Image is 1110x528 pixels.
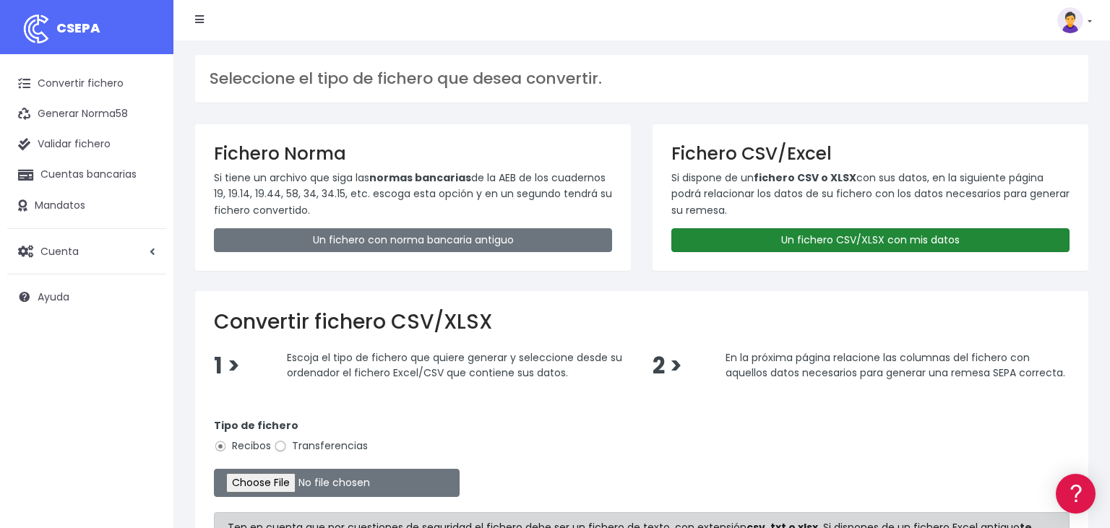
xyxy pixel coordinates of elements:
[287,350,622,380] span: Escoja el tipo de fichero que quiere generar y seleccione desde su ordenador el fichero Excel/CSV...
[754,170,856,185] strong: fichero CSV o XLSX
[14,310,275,332] a: General
[18,11,54,47] img: logo
[671,170,1070,218] p: Si dispone de un con sus datos, en la siguiente página podrá relacionar los datos de su fichero c...
[14,369,275,391] a: API
[1057,7,1083,33] img: profile
[7,129,166,160] a: Validar fichero
[210,69,1074,88] h3: Seleccione el tipo de fichero que desea convertir.
[14,100,275,114] div: Información general
[14,347,275,360] div: Programadores
[214,143,612,164] h3: Fichero Norma
[7,69,166,99] a: Convertir fichero
[7,236,166,267] a: Cuenta
[274,438,368,454] label: Transferencias
[653,350,682,381] span: 2 >
[7,191,166,221] a: Mandatos
[214,310,1070,334] h2: Convertir fichero CSV/XLSX
[14,287,275,300] div: Facturación
[14,250,275,272] a: Perfiles de empresas
[214,170,612,218] p: Si tiene un archivo que siga las de la AEB de los cuadernos 19, 19.14, 19.44, 58, 34, 34.15, etc....
[7,282,166,312] a: Ayuda
[14,205,275,228] a: Problemas habituales
[214,418,298,433] strong: Tipo de fichero
[40,243,79,258] span: Cuenta
[671,228,1070,252] a: Un fichero CSV/XLSX con mis datos
[214,438,271,454] label: Recibos
[369,170,471,185] strong: normas bancarias
[199,416,278,430] a: POWERED BY ENCHANT
[214,350,240,381] span: 1 >
[726,350,1065,380] span: En la próxima página relacione las columnas del fichero con aquellos datos necesarios para genera...
[7,99,166,129] a: Generar Norma58
[14,123,275,145] a: Información general
[14,183,275,205] a: Formatos
[14,386,275,412] button: Contáctanos
[7,160,166,190] a: Cuentas bancarias
[14,228,275,250] a: Videotutoriales
[38,290,69,304] span: Ayuda
[56,19,100,37] span: CSEPA
[14,160,275,173] div: Convertir ficheros
[671,143,1070,164] h3: Fichero CSV/Excel
[214,228,612,252] a: Un fichero con norma bancaria antiguo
